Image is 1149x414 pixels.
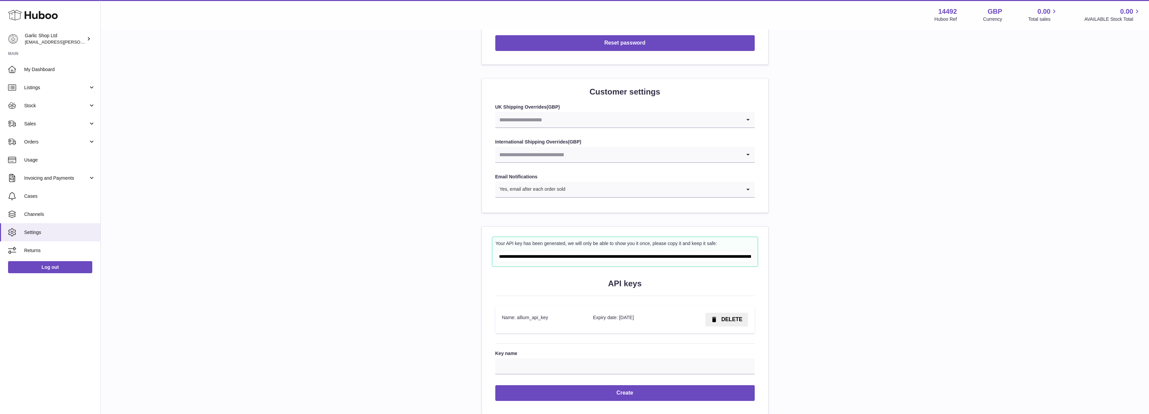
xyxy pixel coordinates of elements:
[24,84,88,91] span: Listings
[495,278,755,289] h2: API keys
[25,39,135,45] span: [EMAIL_ADDRESS][PERSON_NAME][DOMAIN_NAME]
[24,66,95,73] span: My Dashboard
[24,193,95,199] span: Cases
[24,229,95,236] span: Settings
[24,247,95,254] span: Returns
[938,7,957,16] strong: 14492
[547,104,560,110] span: ( )
[495,147,755,163] div: Search for option
[1028,16,1058,22] span: Total sales
[495,182,566,197] span: Yes, email after each order sold
[569,139,580,144] strong: GBP
[24,157,95,163] span: Usage
[548,104,558,110] strong: GBP
[566,182,741,197] input: Search for option
[8,261,92,273] a: Log out
[495,306,586,333] td: Name: allium_api_key
[495,385,755,401] button: Create
[1038,7,1051,16] span: 0.00
[568,139,582,144] span: ( )
[24,211,95,218] span: Channels
[1084,16,1141,22] span: AVAILABLE Stock Total
[495,139,755,145] label: International Shipping Overrides
[495,350,755,357] label: Key name
[705,313,748,327] button: DELETE
[495,35,755,51] button: Reset password
[495,182,755,198] div: Search for option
[1028,7,1058,22] a: 0.00 Total sales
[935,16,957,22] div: Huboo Ref
[25,33,85,45] div: Garlic Shop Ltd
[495,147,741,162] input: Search for option
[24,121,88,127] span: Sales
[24,175,88,181] span: Invoicing and Payments
[586,306,669,333] td: Expiry date: [DATE]
[495,174,755,180] label: Email Notifications
[1084,7,1141,22] a: 0.00 AVAILABLE Stock Total
[495,112,755,128] div: Search for option
[495,104,755,110] label: UK Shipping Overrides
[24,103,88,109] span: Stock
[24,139,88,145] span: Orders
[496,240,754,247] div: Your API key has been generated, we will only be able to show you it once, please copy it and kee...
[495,86,755,97] h2: Customer settings
[495,112,741,127] input: Search for option
[983,16,1002,22] div: Currency
[495,40,755,46] a: Reset password
[1120,7,1133,16] span: 0.00
[988,7,1002,16] strong: GBP
[721,316,742,322] span: DELETE
[8,34,18,44] img: alec.veit@garlicshop.co.uk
